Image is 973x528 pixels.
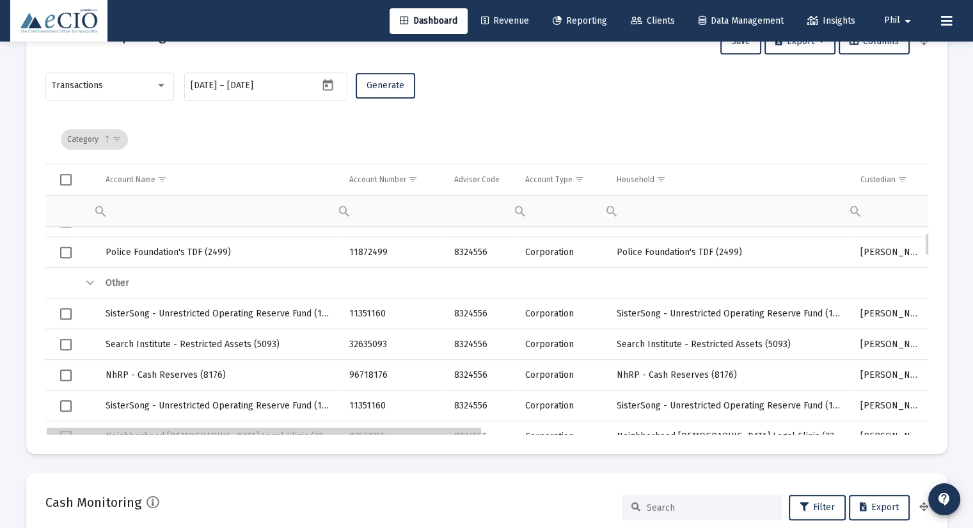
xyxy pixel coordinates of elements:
td: 11351160 [340,299,445,329]
mat-icon: arrow_drop_down [900,8,915,34]
span: Phil [884,15,900,26]
td: SisterSong - Unrestricted Operating Reserve Fund (1160) [97,391,340,421]
div: Custodian [860,175,896,185]
td: Column Account Type [516,164,608,195]
td: 96718176 [340,360,445,391]
td: NhRP - Cash Reserves (8176) [97,360,340,391]
div: Select row [60,369,72,381]
a: Revenue [471,8,539,34]
td: SisterSong - Unrestricted Operating Reserve Fund (1160) [608,391,851,421]
input: End date [227,81,289,91]
td: Filter cell [516,195,608,226]
td: SisterSong - Unrestricted Operating Reserve Fund (1160) [608,299,851,329]
td: Filter cell [97,195,340,226]
td: Column Account Name [97,164,340,195]
div: Select row [60,400,72,412]
button: Save [720,29,761,54]
td: 8324556 [445,391,516,421]
div: Advisor Code [454,175,500,185]
button: Export [764,29,835,54]
td: Neighborhood [DEMOGRAPHIC_DATA] Legal Clinic (3355) [97,421,340,452]
span: Insights [807,15,855,26]
button: Generate [356,73,415,98]
td: 8324556 [445,329,516,360]
td: Corporation [516,299,608,329]
td: Corporation [516,421,608,452]
td: 8324556 [445,299,516,329]
td: Search Institute - Restricted Assets (5093) [97,329,340,360]
div: Select row [60,339,72,350]
td: Filter cell [340,195,445,226]
td: NhRP - Cash Reserves (8176) [608,360,851,391]
button: Phil [869,8,931,33]
div: Select row [60,308,72,320]
button: Columns [839,29,910,54]
td: 11872499 [340,237,445,268]
span: Show filter options for column 'Account Name' [157,175,167,184]
td: Corporation [516,360,608,391]
div: Select row [60,431,72,442]
a: Reporting [542,8,617,34]
div: Select all [60,174,72,185]
mat-icon: contact_support [937,492,952,507]
h2: Cash Monitoring [45,492,141,513]
a: Dashboard [390,8,468,34]
span: Filter [800,502,835,513]
td: 8324556 [445,360,516,391]
span: Show filter options for column 'Household' [656,175,666,184]
img: Dashboard [20,8,98,34]
td: Corporation [516,391,608,421]
button: Filter [789,495,846,520]
div: Account Name [106,175,155,185]
td: 97573355 [340,421,445,452]
td: 8324556 [445,237,516,268]
div: Select row [60,216,72,228]
td: [PERSON_NAME] [851,391,929,421]
div: Household [617,175,654,185]
td: Column Custodian [851,164,929,195]
span: Show filter options for column 'Account Number' [408,175,418,184]
td: Column Account Number [340,164,445,195]
div: Account Type [525,175,573,185]
td: Neighborhood [DEMOGRAPHIC_DATA] Legal Clinic (3355) [608,421,851,452]
td: Filter cell [608,195,851,226]
td: 8324556 [445,421,516,452]
td: SisterSong - Unrestricted Operating Reserve Fund (1160) [97,299,340,329]
button: Open calendar [319,75,337,94]
td: Search Institute - Restricted Assets (5093) [608,329,851,360]
td: 32635093 [340,329,445,360]
span: Show filter options for column 'Custodian' [898,175,907,184]
td: Filter cell [851,195,929,226]
td: Column Household [608,164,851,195]
td: [PERSON_NAME] [851,329,929,360]
div: Category [61,129,128,150]
span: Dashboard [400,15,457,26]
span: Data Management [699,15,784,26]
input: Start date [191,81,217,91]
div: Select row [60,247,72,258]
span: Show filter options for column 'undefined' [112,134,122,144]
a: Insights [797,8,866,34]
td: Corporation [516,237,608,268]
td: Police Foundation's TDF (2499) [97,237,340,268]
input: Search [647,502,772,513]
div: Data grid toolbar [61,115,919,164]
span: Transactions [52,80,103,91]
td: Corporation [516,329,608,360]
div: Account Number [349,175,406,185]
span: Revenue [481,15,529,26]
span: Clients [631,15,675,26]
span: Show filter options for column 'Account Type' [574,175,584,184]
td: [PERSON_NAME] [851,299,929,329]
td: Police Foundation's TDF (2499) [608,237,851,268]
span: Export [860,502,899,513]
td: [PERSON_NAME] [851,237,929,268]
a: Data Management [688,8,794,34]
button: Export [849,495,910,520]
span: Reporting [553,15,607,26]
td: 11351160 [340,391,445,421]
span: – [219,81,225,91]
td: [PERSON_NAME] [851,360,929,391]
span: Generate [367,80,404,91]
td: Column Advisor Code [445,164,516,195]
